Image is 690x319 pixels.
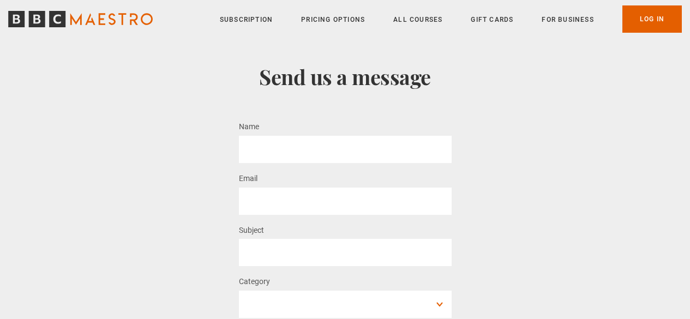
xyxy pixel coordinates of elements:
label: Email [239,172,257,185]
label: Subject [239,224,264,237]
a: Pricing Options [301,14,365,25]
nav: Primary [220,5,682,33]
a: All Courses [393,14,442,25]
a: Subscription [220,14,273,25]
a: Gift Cards [471,14,513,25]
a: Log In [622,5,682,33]
label: Name [239,121,259,134]
a: For business [542,14,593,25]
label: Category [239,275,270,288]
svg: BBC Maestro [8,11,153,27]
